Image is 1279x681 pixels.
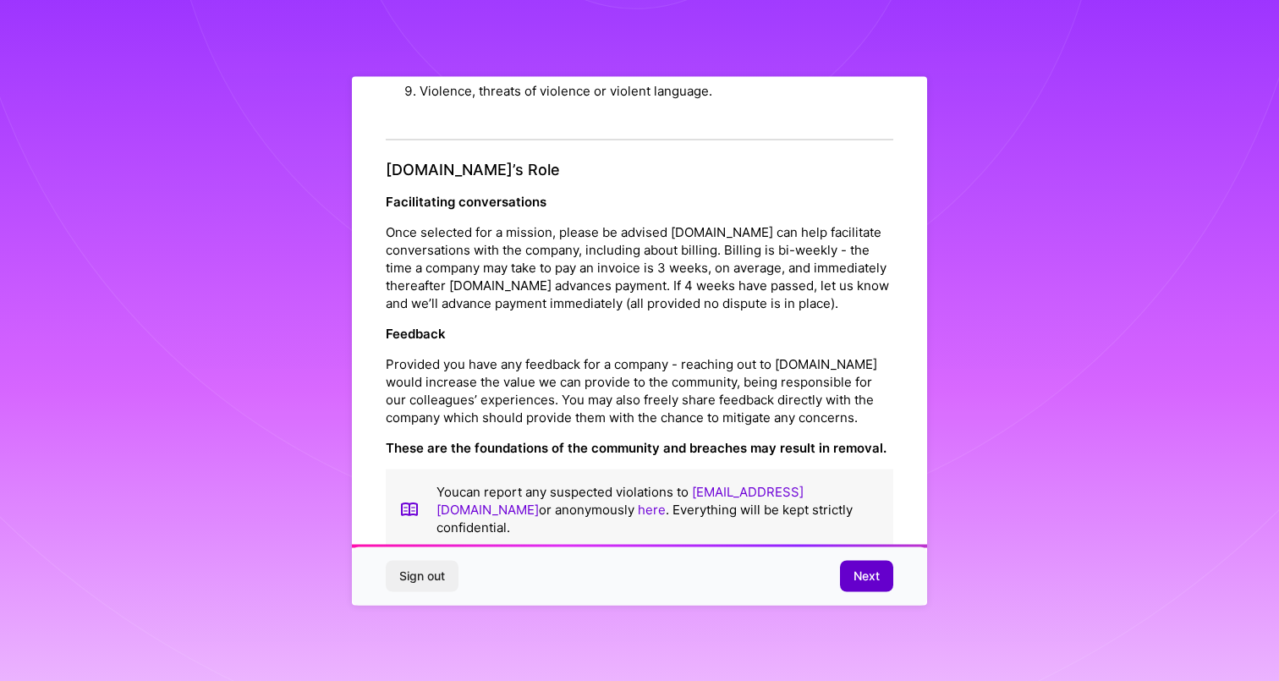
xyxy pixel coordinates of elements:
li: Violence, threats of violence or violent language. [420,75,893,107]
p: You can report any suspected violations to or anonymously . Everything will be kept strictly conf... [436,482,880,535]
button: Next [840,561,893,591]
p: Once selected for a mission, please be advised [DOMAIN_NAME] can help facilitate conversations wi... [386,222,893,311]
a: here [638,501,666,517]
p: Provided you have any feedback for a company - reaching out to [DOMAIN_NAME] would increase the v... [386,354,893,426]
a: [EMAIL_ADDRESS][DOMAIN_NAME] [436,483,804,517]
span: Next [854,568,880,585]
strong: Feedback [386,325,446,341]
h4: [DOMAIN_NAME]’s Role [386,161,893,179]
span: Sign out [399,568,445,585]
strong: Facilitating conversations [386,193,546,209]
button: Sign out [386,561,458,591]
strong: These are the foundations of the community and breaches may result in removal. [386,439,887,455]
img: book icon [399,482,420,535]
